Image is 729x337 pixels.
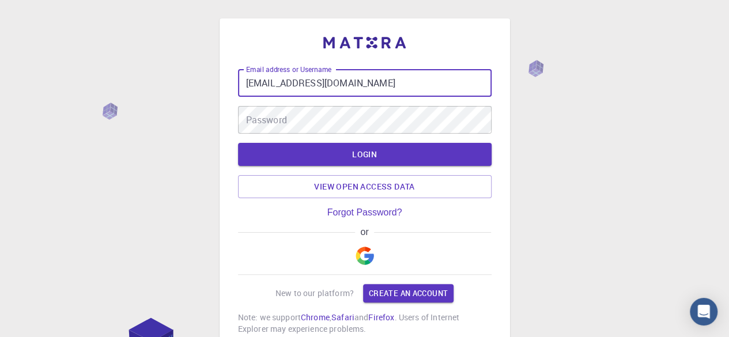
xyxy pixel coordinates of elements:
[238,312,492,335] p: Note: we support , and . Users of Internet Explorer may experience problems.
[275,287,354,299] p: New to our platform?
[246,65,331,74] label: Email address or Username
[301,312,330,323] a: Chrome
[331,312,354,323] a: Safari
[355,227,374,237] span: or
[368,312,394,323] a: Firefox
[327,207,402,218] a: Forgot Password?
[363,284,454,302] a: Create an account
[238,175,492,198] a: View open access data
[690,298,717,325] div: Open Intercom Messenger
[356,247,374,265] img: Google
[238,143,492,166] button: LOGIN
